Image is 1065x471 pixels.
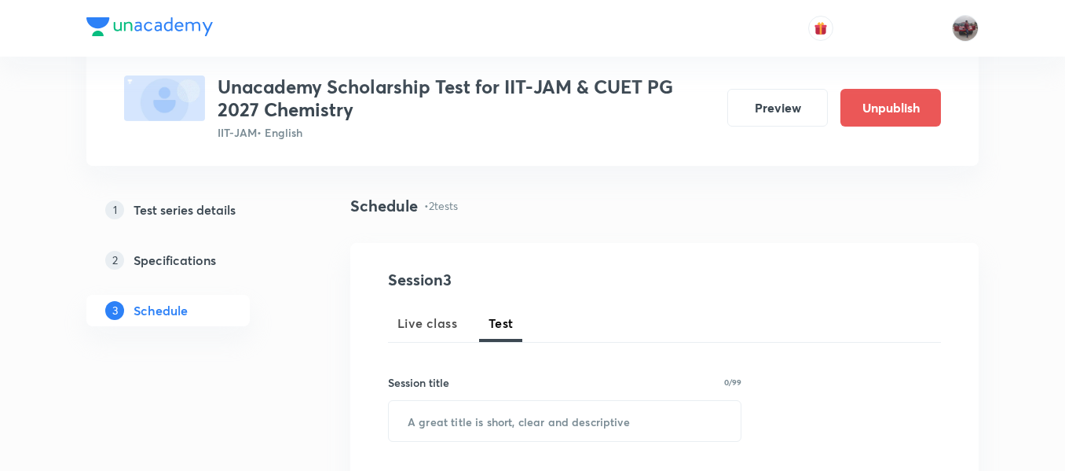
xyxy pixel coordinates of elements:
p: • 2 tests [424,197,458,214]
button: Unpublish [840,89,941,127]
p: IIT-JAM • English [218,124,715,141]
a: 1Test series details [86,194,300,226]
h5: Test series details [134,201,236,219]
p: 1 [105,201,124,219]
img: amirhussain Hussain [952,15,979,42]
h4: Session 3 [388,268,675,292]
p: 0/99 [724,378,741,386]
span: Test [489,314,514,333]
a: Company Logo [86,17,213,40]
a: 2Specifications [86,245,300,276]
p: 2 [105,251,124,270]
h4: Schedule [350,194,418,218]
input: A great title is short, clear and descriptive [389,401,741,441]
img: fallback-thumbnail.png [124,75,205,121]
h6: Session title [388,374,449,391]
h5: Schedule [134,301,188,320]
span: Live class [397,314,457,333]
button: avatar [808,16,833,41]
p: 3 [105,301,124,320]
img: avatar [814,21,828,35]
h3: Unacademy Scholarship Test for IIT-JAM & CUET PG 2027 Chemistry [218,75,715,121]
h5: Specifications [134,251,216,270]
img: Company Logo [86,17,213,36]
button: Preview [727,89,828,127]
